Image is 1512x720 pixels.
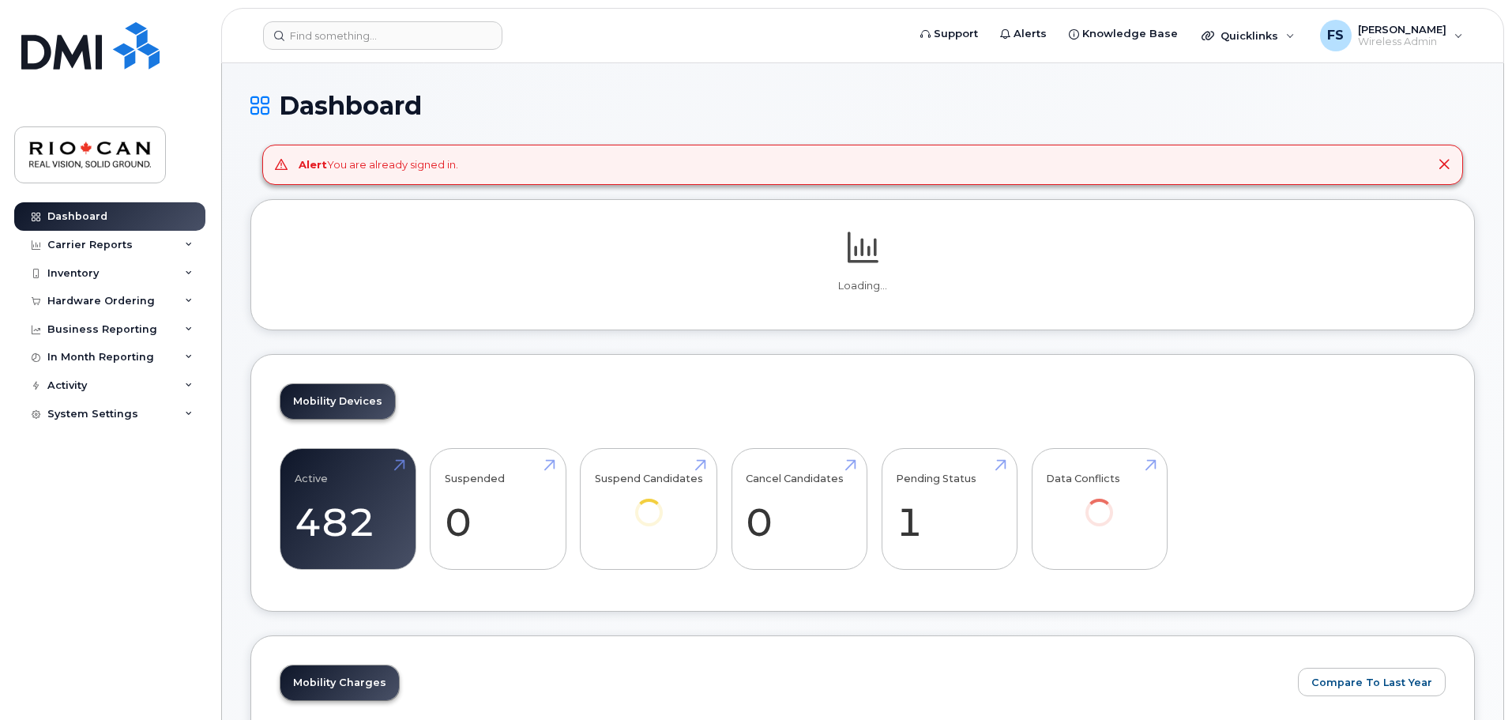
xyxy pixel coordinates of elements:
[280,665,399,700] a: Mobility Charges
[295,457,401,561] a: Active 482
[1298,668,1446,696] button: Compare To Last Year
[250,92,1475,119] h1: Dashboard
[896,457,1002,561] a: Pending Status 1
[299,158,327,171] strong: Alert
[746,457,852,561] a: Cancel Candidates 0
[280,384,395,419] a: Mobility Devices
[445,457,551,561] a: Suspended 0
[1311,675,1432,690] span: Compare To Last Year
[299,157,458,172] div: You are already signed in.
[1046,457,1153,548] a: Data Conflicts
[595,457,703,548] a: Suspend Candidates
[280,279,1446,293] p: Loading...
